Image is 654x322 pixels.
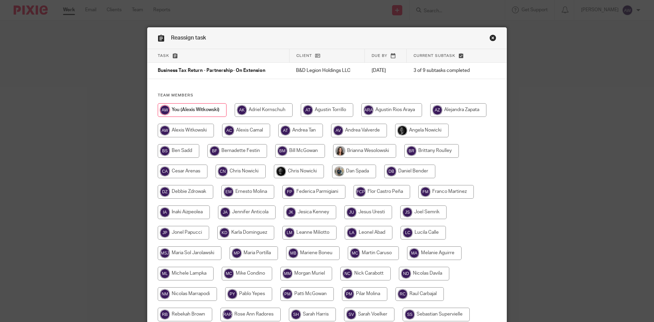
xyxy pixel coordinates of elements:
p: B&D Legion Holdings LLC [296,67,358,74]
span: Due by [372,54,387,58]
span: Reassign task [171,35,206,41]
span: Client [296,54,312,58]
td: 3 of 9 subtasks completed [407,63,484,79]
h4: Team members [158,93,496,98]
a: Close this dialog window [489,34,496,44]
p: [DATE] [372,67,400,74]
span: Current subtask [414,54,455,58]
span: Business Tax Return - Partnership- On Extension [158,68,265,73]
span: Task [158,54,169,58]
